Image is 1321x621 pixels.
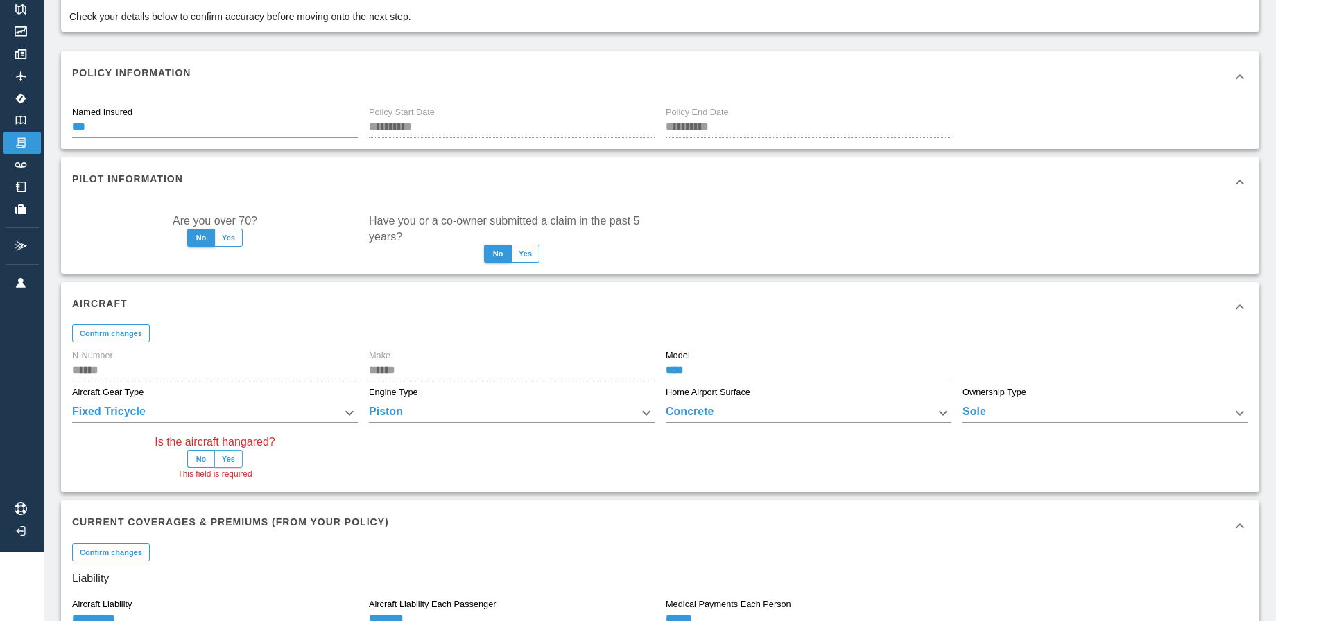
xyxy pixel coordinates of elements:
div: Current Coverages & Premiums (from your policy) [61,500,1259,550]
button: Yes [214,229,243,247]
h6: Policy Information [72,65,191,80]
div: Aircraft [61,282,1259,332]
label: N-Number [72,349,113,362]
h6: Current Coverages & Premiums (from your policy) [72,514,389,530]
button: No [187,450,215,468]
label: Aircraft Liability [72,598,132,611]
h6: Pilot Information [72,171,183,186]
label: Aircraft Gear Type [72,386,144,399]
button: No [187,229,215,247]
label: Aircraft Liability Each Passenger [369,598,497,611]
label: Policy Start Date [369,106,435,119]
h6: Liability [72,569,1248,588]
p: Check your details below to confirm accuracy before moving onto the next step. [69,10,411,24]
label: Make [369,349,390,362]
div: Fixed Tricycle [72,403,358,423]
label: Named Insured [72,106,132,119]
div: Pilot Information [61,157,1259,207]
button: Confirm changes [72,543,150,561]
label: Ownership Type [962,386,1026,399]
label: Policy End Date [666,106,729,119]
label: Model [666,349,690,362]
button: Yes [511,245,539,263]
label: Engine Type [369,386,418,399]
div: Policy Information [61,51,1259,101]
label: Is the aircraft hangared? [155,434,275,450]
button: Confirm changes [72,324,150,342]
span: This field is required [178,468,252,482]
label: Are you over 70? [173,213,257,229]
div: Concrete [666,403,951,423]
div: Sole [962,403,1248,423]
button: Yes [214,450,243,468]
h6: Aircraft [72,296,128,311]
label: Have you or a co-owner submitted a claim in the past 5 years? [369,213,655,245]
div: Piston [369,403,655,423]
button: No [484,245,512,263]
label: Home Airport Surface [666,386,750,399]
label: Medical Payments Each Person [666,598,791,611]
